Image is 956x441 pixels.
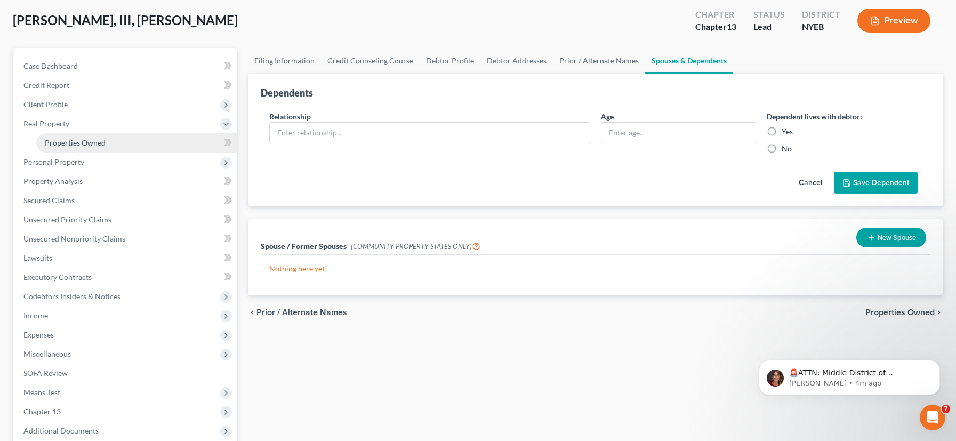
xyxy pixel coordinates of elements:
[23,119,69,128] span: Real Property
[834,172,918,194] button: Save Dependent
[269,112,311,121] span: Relationship
[727,21,736,31] span: 13
[767,111,862,122] label: Dependent lives with debtor:
[802,21,840,33] div: NYEB
[553,48,645,74] a: Prior / Alternate Names
[321,48,420,74] a: Credit Counseling Course
[782,126,793,137] label: Yes
[23,292,120,301] span: Codebtors Insiders & Notices
[753,9,785,21] div: Status
[23,196,75,205] span: Secured Claims
[645,48,733,74] a: Spouses & Dependents
[753,21,785,33] div: Lead
[23,368,68,378] span: SOFA Review
[15,248,237,268] a: Lawsuits
[601,111,614,122] label: Age
[248,308,256,317] i: chevron_left
[351,242,480,251] span: (COMMUNITY PROPERTY STATES ONLY)
[23,177,83,186] span: Property Analysis
[695,9,736,21] div: Chapter
[695,21,736,33] div: Chapter
[23,407,61,416] span: Chapter 13
[935,308,943,317] i: chevron_right
[269,263,922,274] p: Nothing here yet!
[23,215,111,224] span: Unsecured Priority Claims
[15,210,237,229] a: Unsecured Priority Claims
[23,81,69,90] span: Credit Report
[23,311,48,320] span: Income
[45,138,106,147] span: Properties Owned
[15,191,237,210] a: Secured Claims
[15,268,237,287] a: Executory Contracts
[601,123,756,143] input: Enter age...
[782,143,792,154] label: No
[856,228,926,247] button: New Spouse
[857,9,930,33] button: Preview
[865,308,943,317] button: Properties Owned chevron_right
[15,172,237,191] a: Property Analysis
[743,338,956,412] iframe: Intercom notifications message
[15,364,237,383] a: SOFA Review
[23,388,60,397] span: Means Test
[802,9,840,21] div: District
[23,330,54,339] span: Expenses
[261,86,313,99] div: Dependents
[480,48,553,74] a: Debtor Addresses
[270,123,590,143] input: Enter relationship...
[13,12,238,28] span: [PERSON_NAME], III, [PERSON_NAME]
[23,272,92,282] span: Executory Contracts
[36,133,237,153] a: Properties Owned
[248,48,321,74] a: Filing Information
[23,349,71,358] span: Miscellaneous
[942,405,950,413] span: 7
[256,308,347,317] span: Prior / Alternate Names
[23,157,84,166] span: Personal Property
[23,426,99,435] span: Additional Documents
[23,253,52,262] span: Lawsuits
[23,100,68,109] span: Client Profile
[15,57,237,76] a: Case Dashboard
[920,405,945,430] iframe: Intercom live chat
[787,172,834,194] button: Cancel
[23,61,78,70] span: Case Dashboard
[23,234,125,243] span: Unsecured Nonpriority Claims
[865,308,935,317] span: Properties Owned
[420,48,480,74] a: Debtor Profile
[261,242,347,251] span: Spouse / Former Spouses
[15,76,237,95] a: Credit Report
[15,229,237,248] a: Unsecured Nonpriority Claims
[248,308,347,317] button: chevron_left Prior / Alternate Names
